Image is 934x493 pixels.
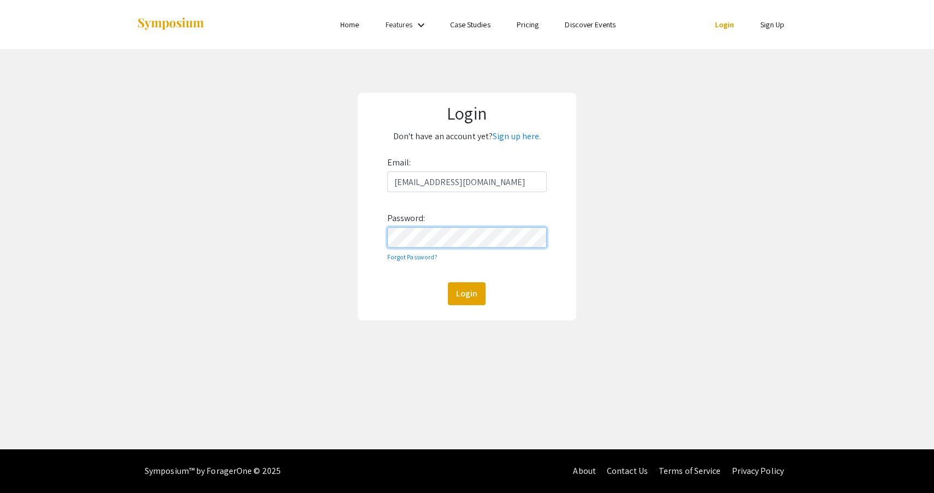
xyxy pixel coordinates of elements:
a: About [573,465,596,477]
a: Case Studies [450,20,490,29]
label: Email: [387,154,411,171]
a: Sign up here. [493,130,541,142]
a: Discover Events [565,20,616,29]
a: Login [715,20,735,29]
label: Password: [387,210,425,227]
div: Symposium™ by ForagerOne © 2025 [145,449,281,493]
mat-icon: Expand Features list [415,19,428,32]
a: Privacy Policy [732,465,784,477]
img: Symposium by ForagerOne [137,17,205,32]
a: Sign Up [760,20,784,29]
a: Contact Us [607,465,648,477]
h1: Login [367,103,567,123]
p: Don't have an account yet? [367,128,567,145]
a: Pricing [517,20,539,29]
a: Terms of Service [659,465,721,477]
a: Home [340,20,359,29]
button: Login [448,282,486,305]
a: Features [386,20,413,29]
iframe: Chat [8,444,46,485]
a: Forgot Password? [387,253,438,261]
